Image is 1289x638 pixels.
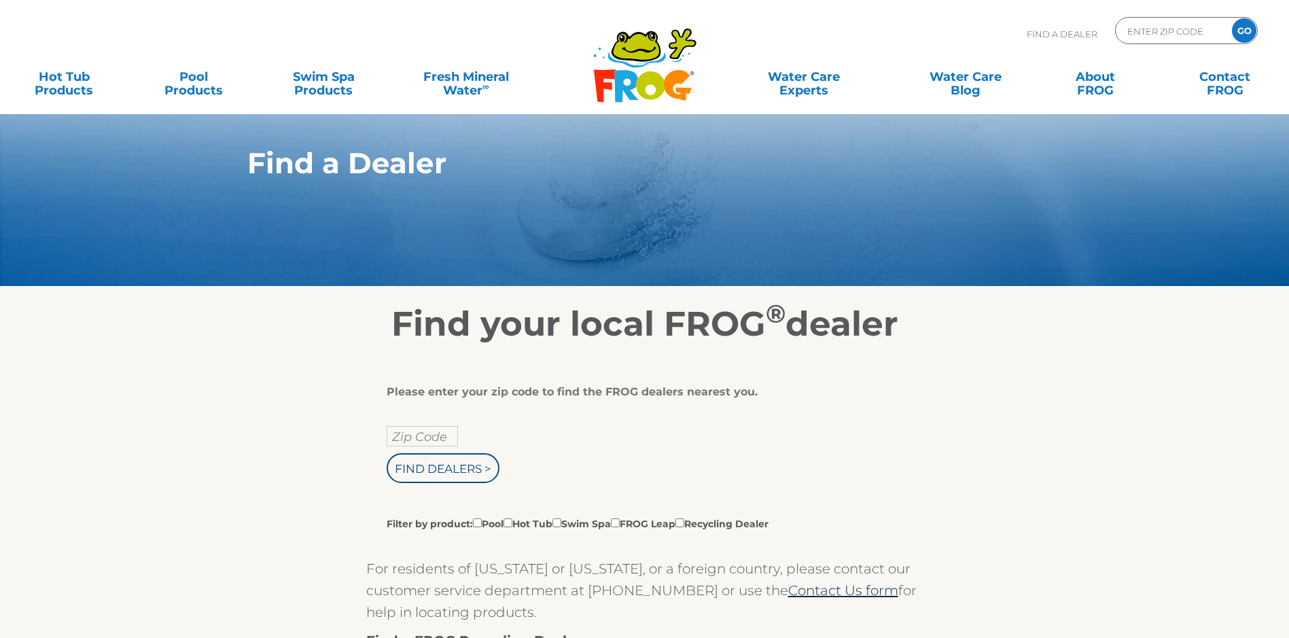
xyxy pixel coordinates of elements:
[915,63,1016,90] a: Water CareBlog
[504,518,512,527] input: Filter by product:PoolHot TubSwim SpaFROG LeapRecycling Dealer
[14,63,115,90] a: Hot TubProducts
[552,518,561,527] input: Filter by product:PoolHot TubSwim SpaFROG LeapRecycling Dealer
[1174,63,1275,90] a: ContactFROG
[473,518,482,527] input: Filter by product:PoolHot TubSwim SpaFROG LeapRecycling Dealer
[403,63,529,90] a: Fresh MineralWater∞
[1027,17,1097,51] p: Find A Dealer
[1232,18,1256,43] input: GO
[227,304,1063,344] h2: Find your local FROG dealer
[788,582,898,599] a: Contact Us form
[387,385,893,399] div: Please enter your zip code to find the FROG dealers nearest you.
[1126,21,1218,41] input: Zip Code Form
[387,453,499,483] input: Find Dealers >
[273,63,374,90] a: Swim SpaProducts
[611,518,620,527] input: Filter by product:PoolHot TubSwim SpaFROG LeapRecycling Dealer
[766,298,785,329] sup: ®
[143,63,245,90] a: PoolProducts
[482,81,489,92] sup: ∞
[675,518,684,527] input: Filter by product:PoolHot TubSwim SpaFROG LeapRecycling Dealer
[1044,63,1146,90] a: AboutFROG
[366,558,923,623] p: For residents of [US_STATE] or [US_STATE], or a foreign country, please contact our customer serv...
[247,147,979,179] h1: Find a Dealer
[387,516,769,531] label: Filter by product: Pool Hot Tub Swim Spa FROG Leap Recycling Dealer
[722,63,886,90] a: Water CareExperts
